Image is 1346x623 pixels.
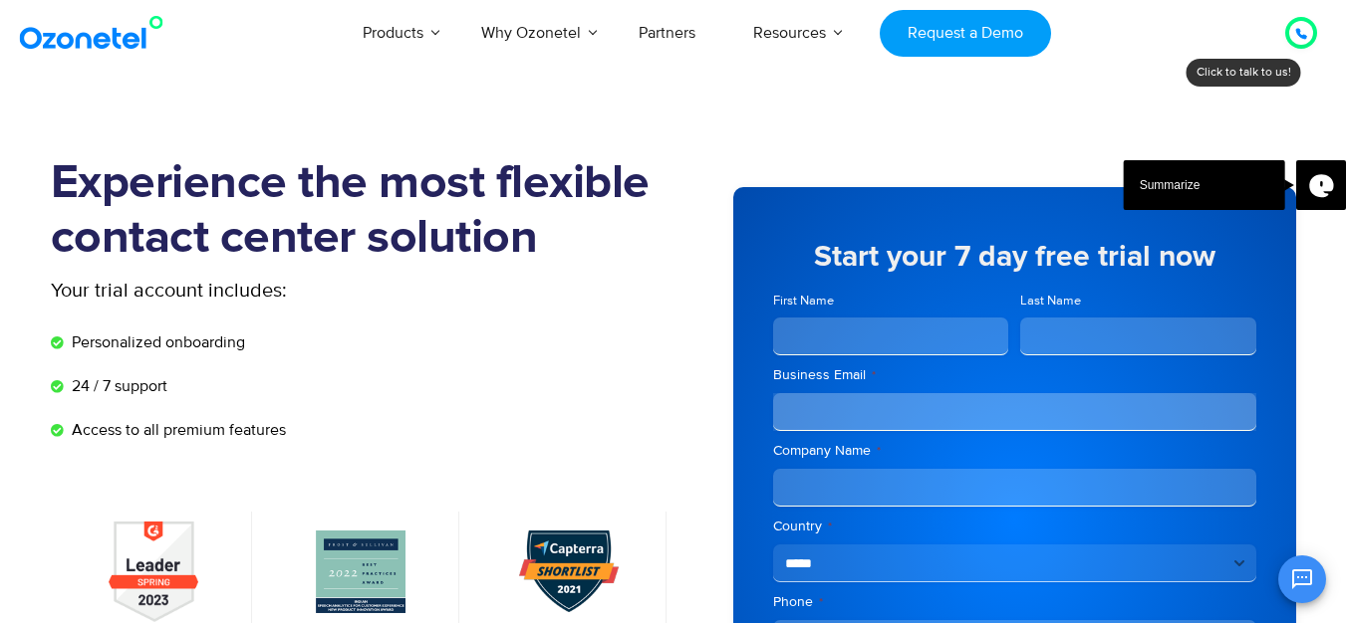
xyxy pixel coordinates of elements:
p: Your trial account includes: [51,276,524,306]
label: Last Name [1020,292,1256,311]
label: Phone [773,592,1256,612]
button: Open chat [1278,555,1326,603]
a: Request a Demo [880,10,1050,57]
label: Company Name [773,441,1256,461]
span: 24 / 7 support [67,374,167,398]
span: Access to all premium features [67,418,286,442]
label: Country [773,517,1256,536]
label: Business Email [773,365,1256,385]
h5: Start your 7 day free trial now [773,242,1256,272]
span: Personalized onboarding [67,330,245,354]
label: First Name [773,292,1009,311]
h1: Experience the most flexible contact center solution [51,156,673,266]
